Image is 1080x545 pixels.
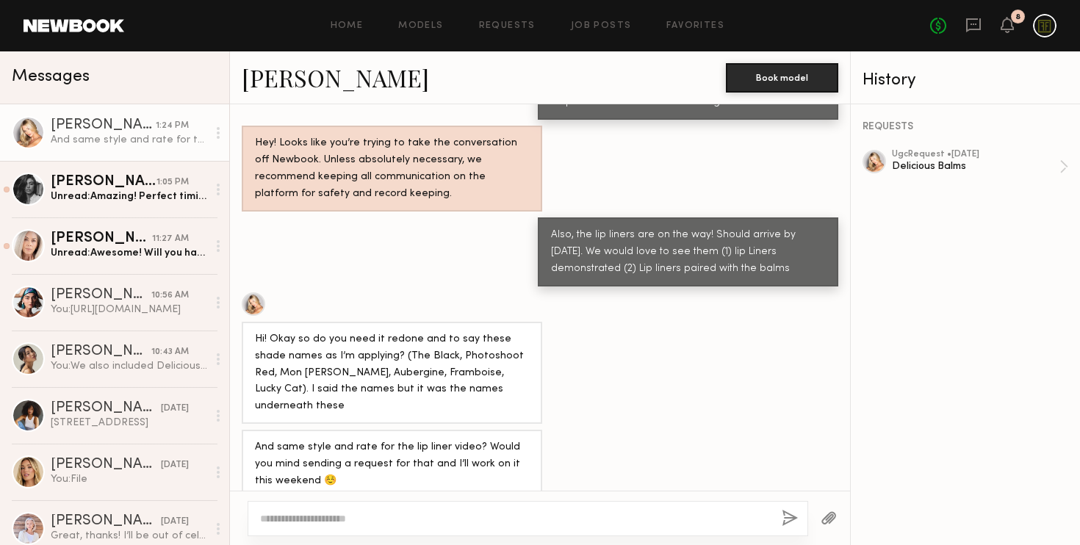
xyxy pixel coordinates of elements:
[51,246,207,260] div: Unread: Awesome! Will you have the script sent to me by then? Or what you wanted me to do for it?...
[398,21,443,31] a: Models
[892,150,1068,184] a: ugcRequest •[DATE]Delicious Balms
[51,416,207,430] div: [STREET_ADDRESS]
[51,514,161,529] div: [PERSON_NAME]
[156,119,189,133] div: 1:24 PM
[51,359,207,373] div: You: We also included Delicious Balm colors in: The Black, Mon [PERSON_NAME] and Lucky Cat. We'd ...
[51,401,161,416] div: [PERSON_NAME]
[51,344,151,359] div: [PERSON_NAME]
[1015,13,1020,21] div: 8
[51,288,151,303] div: [PERSON_NAME]
[255,135,529,203] div: Hey! Looks like you’re trying to take the conversation off Newbook. Unless absolutely necessary, ...
[51,529,207,543] div: Great, thanks! I’ll be out of cell service here and there but will check messages whenever I have...
[331,21,364,31] a: Home
[151,345,189,359] div: 10:43 AM
[726,63,838,93] button: Book model
[255,439,529,490] div: And same style and rate for the lip liner video? Would you mind sending a request for that and I’...
[892,150,1059,159] div: ugc Request • [DATE]
[666,21,724,31] a: Favorites
[161,458,189,472] div: [DATE]
[863,122,1068,132] div: REQUESTS
[151,289,189,303] div: 10:56 AM
[551,227,825,278] div: Also, the lip liners are on the way! Should arrive by [DATE]. We would love to see them (1) lip L...
[161,402,189,416] div: [DATE]
[255,331,529,416] div: Hi! Okay so do you need it redone and to say these shade names as I’m applying? (The Black, Photo...
[51,458,161,472] div: [PERSON_NAME]
[51,118,156,133] div: [PERSON_NAME]
[51,303,207,317] div: You: [URL][DOMAIN_NAME]
[51,175,156,190] div: [PERSON_NAME]
[12,68,90,85] span: Messages
[156,176,189,190] div: 1:05 PM
[161,515,189,529] div: [DATE]
[152,232,189,246] div: 11:27 AM
[479,21,536,31] a: Requests
[242,62,429,93] a: [PERSON_NAME]
[51,231,152,246] div: [PERSON_NAME]
[51,190,207,203] div: Unread: Amazing! Perfect timing! Thank you
[863,72,1068,89] div: History
[51,133,207,147] div: And same style and rate for the lip liner video? Would you mind sending a request for that and I’...
[51,472,207,486] div: You: File
[892,159,1059,173] div: Delicious Balms
[571,21,632,31] a: Job Posts
[726,71,838,83] a: Book model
